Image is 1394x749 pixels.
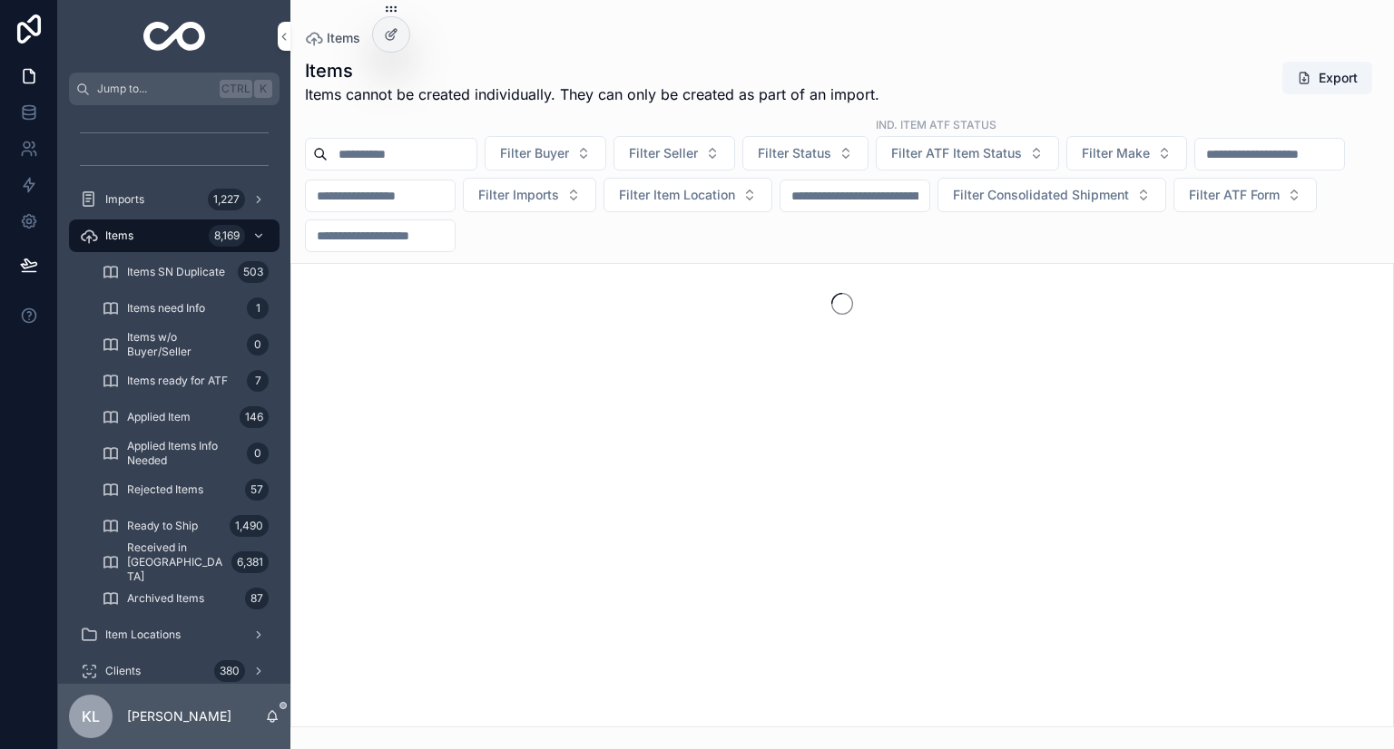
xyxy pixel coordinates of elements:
button: Select Button [604,178,772,212]
div: 7 [247,370,269,392]
span: Filter Seller [629,144,698,162]
button: Select Button [614,136,735,170]
div: 503 [238,261,269,283]
span: Filter ATF Item Status [891,144,1022,162]
a: Items ready for ATF7 [91,365,280,397]
a: Items SN Duplicate503 [91,256,280,288]
span: Items ready for ATF [127,374,228,388]
span: Applied Item [127,410,191,424]
span: Clients [105,664,141,678]
span: K [256,82,270,96]
a: Item Locations [69,618,280,651]
button: Select Button [463,178,596,212]
span: Filter Make [1082,144,1150,162]
a: Items need Info1 [91,292,280,325]
span: Filter Item Location [619,186,735,204]
a: Clients380 [69,655,280,687]
span: Filter Consolidated Shipment [953,186,1129,204]
span: Items [327,29,360,47]
span: Filter Imports [478,186,559,204]
span: Filter Status [758,144,831,162]
label: ind. Item ATF Status [876,116,996,132]
button: Select Button [485,136,606,170]
div: 8,169 [209,225,245,247]
span: Filter Buyer [500,144,569,162]
img: App logo [143,22,206,51]
div: 57 [245,479,269,501]
button: Select Button [1173,178,1317,212]
a: Items w/o Buyer/Seller0 [91,328,280,361]
div: 1 [247,297,269,319]
div: 0 [247,443,269,464]
button: Select Button [938,178,1166,212]
a: Applied Item146 [91,401,280,433]
a: Received in [GEOGRAPHIC_DATA]6,381 [91,546,280,579]
span: Items need Info [127,301,205,316]
div: scrollable content [58,105,290,684]
span: Ready to Ship [127,519,198,533]
div: 146 [240,406,269,428]
a: Items [305,29,360,47]
span: Item Locations [105,627,181,642]
div: 0 [247,334,269,355]
span: Items [105,229,133,243]
span: Applied Items Info Needed [127,439,240,468]
a: Imports1,227 [69,183,280,216]
span: Items SN Duplicate [127,265,225,279]
span: Received in [GEOGRAPHIC_DATA] [127,540,224,584]
span: Archived Items [127,591,204,606]
p: [PERSON_NAME] [127,707,231,725]
a: Applied Items Info Needed0 [91,437,280,470]
button: Select Button [742,136,869,170]
a: Archived Items87 [91,582,280,615]
span: Jump to... [97,82,212,96]
button: Select Button [1066,136,1187,170]
span: Imports [105,192,144,207]
button: Jump to...CtrlK [69,73,280,105]
div: 380 [214,660,245,682]
button: Select Button [876,136,1059,170]
div: 87 [245,588,269,609]
div: 1,227 [208,189,245,210]
a: Rejected Items57 [91,473,280,506]
a: Items8,169 [69,219,280,252]
div: 6,381 [231,551,269,573]
span: Items cannot be created individually. They can only be created as part of an import. [305,83,879,105]
div: 1,490 [230,515,269,537]
span: Filter ATF Form [1189,186,1280,204]
button: Export [1282,62,1372,94]
h1: Items [305,58,879,83]
span: Rejected Items [127,482,203,497]
a: Ready to Ship1,490 [91,510,280,542]
span: Items w/o Buyer/Seller [127,330,240,359]
span: Ctrl [220,80,252,98]
span: KL [82,705,100,727]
